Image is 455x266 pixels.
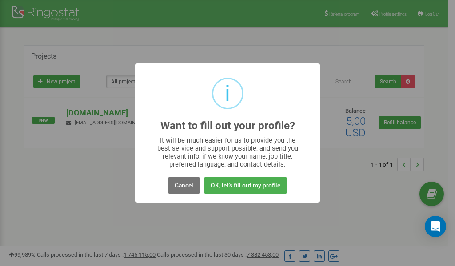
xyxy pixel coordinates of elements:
[425,216,446,237] div: Open Intercom Messenger
[225,79,230,108] div: i
[160,120,295,132] h2: Want to fill out your profile?
[204,177,287,194] button: OK, let's fill out my profile
[168,177,200,194] button: Cancel
[153,136,303,168] div: It will be much easier for us to provide you the best service and support possible, and send you ...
